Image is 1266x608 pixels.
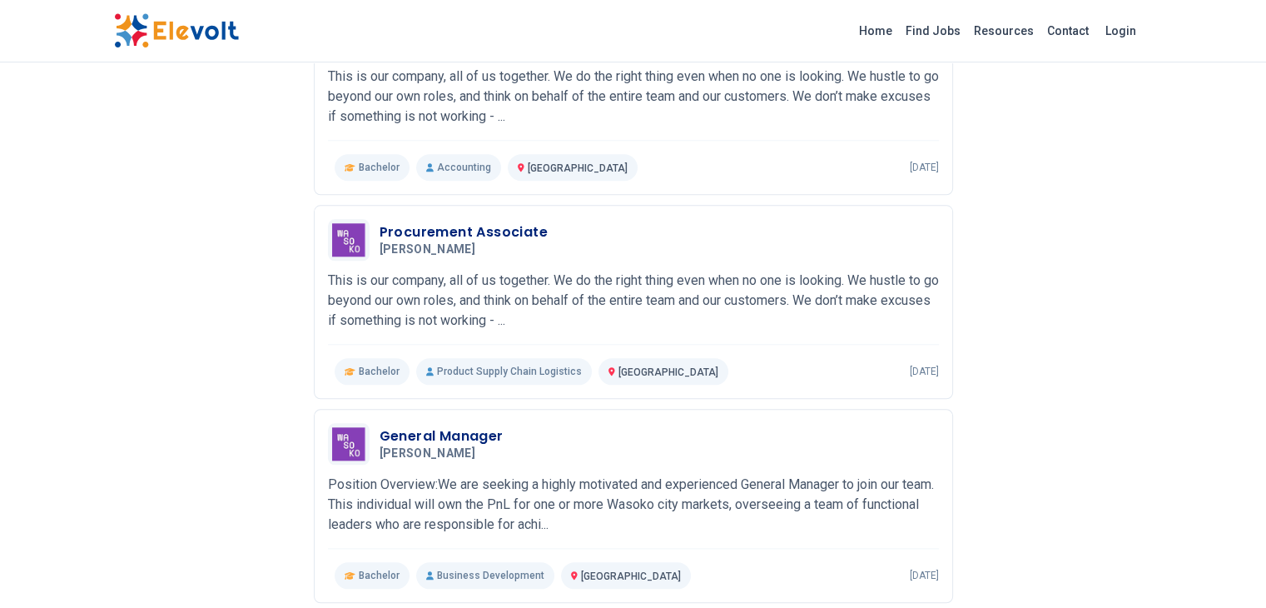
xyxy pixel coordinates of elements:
span: Bachelor [359,161,400,174]
p: Position Overview:We are seeking a highly motivated and experienced General Manager to join our t... [328,475,939,535]
p: Business Development [416,562,554,589]
iframe: Chat Widget [1183,528,1266,608]
h3: General Manager [380,426,504,446]
p: [DATE] [910,569,939,582]
a: WasokoCredit Operations Lead[PERSON_NAME]This is our company, all of us together. We do the right... [328,15,939,181]
span: [GEOGRAPHIC_DATA] [618,366,718,378]
span: [PERSON_NAME] [380,242,476,257]
p: [DATE] [910,161,939,174]
a: Home [852,17,899,44]
p: [DATE] [910,365,939,378]
span: [GEOGRAPHIC_DATA] [581,571,681,582]
a: WasokoProcurement Associate[PERSON_NAME]This is our company, all of us together. We do the right ... [328,219,939,385]
p: This is our company, all of us together. We do the right thing even when no one is looking. We hu... [328,271,939,331]
h3: Procurement Associate [380,222,548,242]
a: Login [1095,14,1146,47]
img: Wasoko [332,223,365,256]
a: Contact [1040,17,1095,44]
a: Find Jobs [899,17,967,44]
span: Bachelor [359,569,400,582]
p: Accounting [416,154,501,181]
span: Bachelor [359,365,400,378]
span: [GEOGRAPHIC_DATA] [528,162,628,174]
span: [PERSON_NAME] [380,446,476,461]
a: Resources [967,17,1040,44]
p: This is our company, all of us together. We do the right thing even when no one is looking. We hu... [328,67,939,127]
p: Product Supply Chain Logistics [416,358,592,385]
img: Elevolt [114,13,239,48]
a: WasokoGeneral Manager[PERSON_NAME]Position Overview:We are seeking a highly motivated and experie... [328,423,939,589]
img: Wasoko [332,427,365,460]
